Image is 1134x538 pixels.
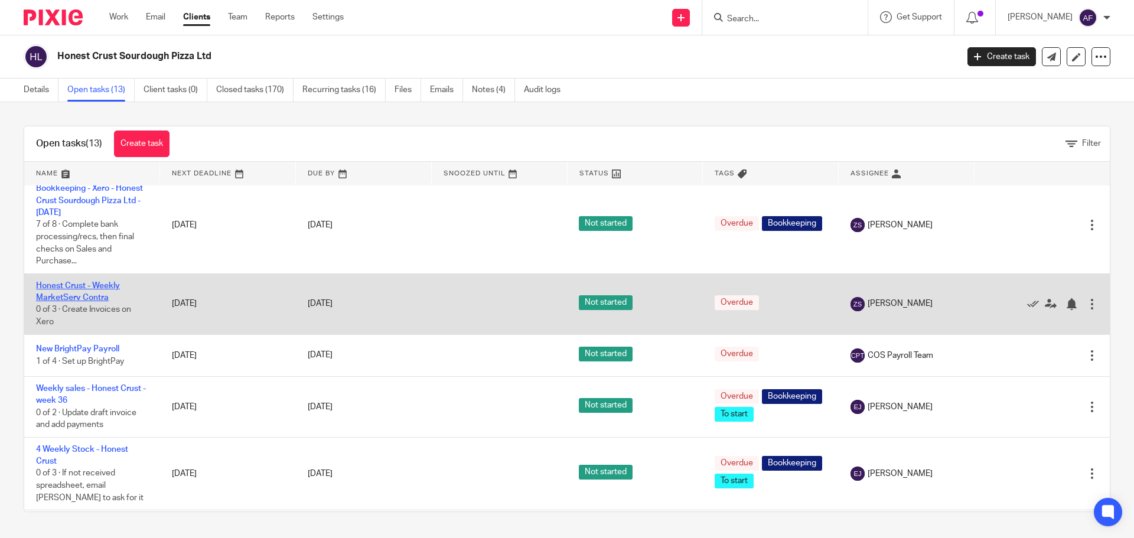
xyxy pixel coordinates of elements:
[715,389,759,404] span: Overdue
[114,131,170,157] a: Create task
[762,456,822,471] span: Bookkeeping
[850,400,865,414] img: svg%3E
[850,297,865,311] img: svg%3E
[579,347,633,361] span: Not started
[109,11,128,23] a: Work
[715,456,759,471] span: Overdue
[715,216,759,231] span: Overdue
[160,376,296,437] td: [DATE]
[715,170,735,177] span: Tags
[715,407,754,422] span: To start
[726,14,832,25] input: Search
[265,11,295,23] a: Reports
[312,11,344,23] a: Settings
[36,357,124,366] span: 1 of 4 · Set up BrightPay
[36,221,134,266] span: 7 of 8 · Complete bank processing/recs, then final checks on Sales and Purchase...
[146,11,165,23] a: Email
[715,295,759,310] span: Overdue
[36,184,143,217] a: Bookkeeping - Xero - Honest Crust Sourdough Pizza Ltd - [DATE]
[579,216,633,231] span: Not started
[24,79,58,102] a: Details
[228,11,247,23] a: Team
[762,216,822,231] span: Bookkeeping
[444,170,506,177] span: Snoozed Until
[308,469,333,478] span: [DATE]
[395,79,421,102] a: Files
[524,79,569,102] a: Audit logs
[850,467,865,481] img: svg%3E
[160,334,296,376] td: [DATE]
[967,47,1036,66] a: Create task
[715,347,759,361] span: Overdue
[579,295,633,310] span: Not started
[36,384,146,405] a: Weekly sales - Honest Crust - week 36
[36,138,102,150] h1: Open tasks
[308,221,333,229] span: [DATE]
[579,398,633,413] span: Not started
[897,13,942,21] span: Get Support
[36,306,131,327] span: 0 of 3 · Create Invoices on Xero
[57,50,771,63] h2: Honest Crust Sourdough Pizza Ltd
[24,9,83,25] img: Pixie
[160,177,296,273] td: [DATE]
[868,468,933,480] span: [PERSON_NAME]
[579,170,609,177] span: Status
[36,469,144,502] span: 0 of 3 · If not received spreadsheet, email [PERSON_NAME] to ask for it
[868,298,933,309] span: [PERSON_NAME]
[24,44,48,69] img: svg%3E
[868,219,933,231] span: [PERSON_NAME]
[216,79,294,102] a: Closed tasks (170)
[86,139,102,148] span: (13)
[160,273,296,334] td: [DATE]
[36,282,120,302] a: Honest Crust - Weekly MarketServ Contra
[308,300,333,308] span: [DATE]
[302,79,386,102] a: Recurring tasks (16)
[579,465,633,480] span: Not started
[868,401,933,413] span: [PERSON_NAME]
[715,474,754,488] span: To start
[144,79,207,102] a: Client tasks (0)
[850,348,865,363] img: svg%3E
[308,403,333,411] span: [DATE]
[762,389,822,404] span: Bookkeeping
[430,79,463,102] a: Emails
[36,345,119,353] a: New BrightPay Payroll
[36,445,128,465] a: 4 Weekly Stock - Honest Crust
[308,351,333,360] span: [DATE]
[183,11,210,23] a: Clients
[67,79,135,102] a: Open tasks (13)
[868,350,933,361] span: COS Payroll Team
[1008,11,1073,23] p: [PERSON_NAME]
[160,437,296,510] td: [DATE]
[1027,298,1045,309] a: Mark as done
[850,218,865,232] img: svg%3E
[472,79,515,102] a: Notes (4)
[1082,139,1101,148] span: Filter
[36,409,136,429] span: 0 of 2 · Update draft invoice and add payments
[1078,8,1097,27] img: svg%3E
